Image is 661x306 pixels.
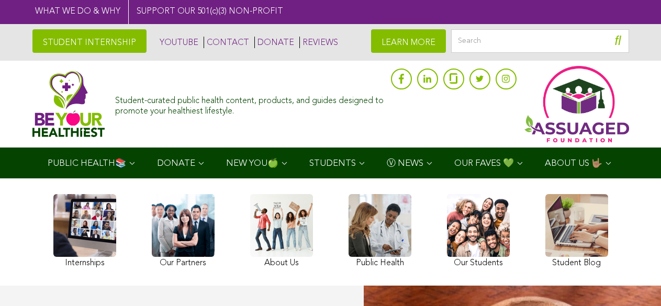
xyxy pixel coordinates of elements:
[254,37,294,48] a: DONATE
[157,159,195,168] span: DONATE
[299,37,338,48] a: REVIEWS
[157,37,198,48] a: YOUTUBE
[309,159,356,168] span: STUDENTS
[524,66,629,142] img: Assuaged App
[545,159,602,168] span: ABOUT US 🤟🏽
[371,29,446,53] a: LEARN MORE
[32,71,105,137] img: Assuaged
[48,159,126,168] span: PUBLIC HEALTH📚
[450,73,457,84] img: glassdoor
[32,29,147,53] a: STUDENT INTERNSHIP
[32,148,629,178] div: Navigation Menu
[451,29,629,53] input: Search
[115,91,385,116] div: Student-curated public health content, products, and guides designed to promote your healthiest l...
[204,37,249,48] a: CONTACT
[454,159,514,168] span: OUR FAVES 💚
[609,256,661,306] iframe: Chat Widget
[226,159,278,168] span: NEW YOU🍏
[387,159,423,168] span: Ⓥ NEWS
